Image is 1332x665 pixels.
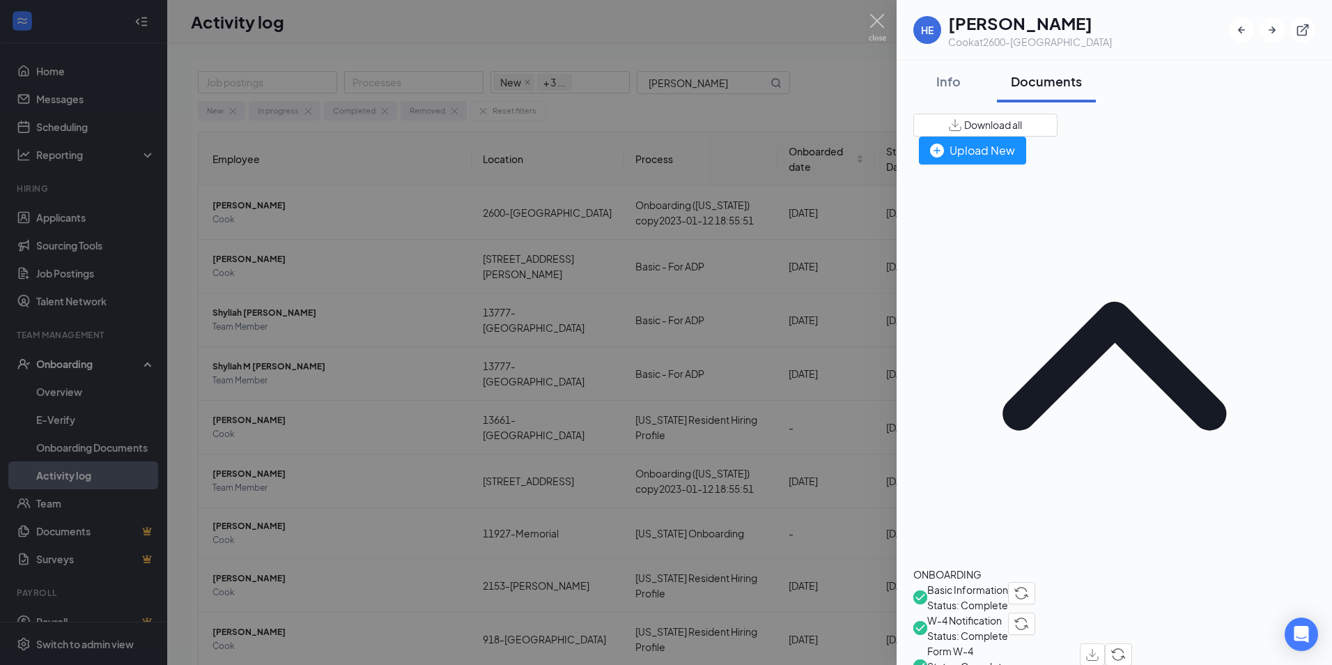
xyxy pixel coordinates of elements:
[1011,72,1082,90] div: Documents
[1229,17,1254,43] button: ArrowLeftNew
[1260,17,1285,43] button: ArrowRight
[1234,23,1248,37] svg: ArrowLeftNew
[927,628,1008,643] span: Status: Complete
[930,142,1015,159] div: Upload New
[919,137,1026,165] button: Upload New
[927,582,1008,597] span: Basic Information
[1296,23,1310,37] svg: ExternalLink
[948,11,1112,35] h1: [PERSON_NAME]
[964,118,1022,132] span: Download all
[927,643,1080,659] span: Form W-4
[921,23,934,37] div: HE
[913,567,1315,582] div: ONBOARDING
[1290,17,1315,43] button: ExternalLink
[927,613,1008,628] span: W-4 Notification
[1285,618,1318,651] div: Open Intercom Messenger
[927,597,1008,613] span: Status: Complete
[1265,23,1279,37] svg: ArrowRight
[913,165,1315,567] svg: ChevronUp
[913,114,1058,137] button: Download all
[927,72,969,90] div: Info
[948,35,1112,49] div: Cook at 2600-[GEOGRAPHIC_DATA]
